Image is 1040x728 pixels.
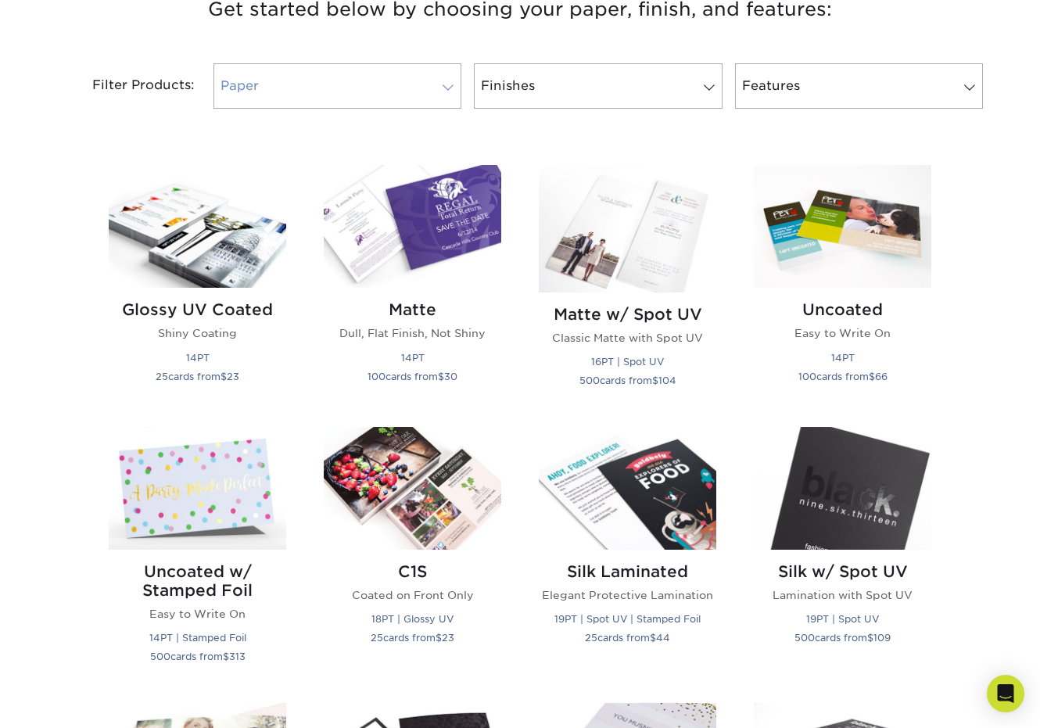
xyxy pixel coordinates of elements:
small: cards from [585,632,670,644]
small: 19PT | Spot UV [806,613,879,625]
h2: Silk w/ Spot UV [754,562,931,581]
small: cards from [579,375,676,386]
span: $ [221,371,227,382]
p: Easy to Write On [109,606,286,622]
span: 100 [368,371,386,382]
h2: Matte [324,300,501,319]
small: cards from [371,632,454,644]
img: C1S Postcards [324,427,501,550]
img: Glossy UV Coated Postcards [109,165,286,288]
span: 23 [227,371,239,382]
small: 14PT | Stamped Foil [149,632,246,644]
span: $ [869,371,875,382]
span: $ [650,632,656,644]
a: Uncoated Postcards Uncoated Easy to Write On 14PT 100cards from$66 [754,165,931,408]
span: 100 [798,371,816,382]
span: 30 [444,371,457,382]
span: $ [223,651,229,662]
small: 14PT [831,352,855,364]
small: 19PT | Spot UV | Stamped Foil [554,613,701,625]
span: $ [436,632,442,644]
small: cards from [794,632,891,644]
h2: C1S [324,562,501,581]
small: cards from [798,371,888,382]
img: Uncoated w/ Stamped Foil Postcards [109,427,286,550]
h2: Uncoated w/ Stamped Foil [109,562,286,600]
a: Glossy UV Coated Postcards Glossy UV Coated Shiny Coating 14PT 25cards from$23 [109,165,286,408]
h2: Silk Laminated [539,562,716,581]
span: 66 [875,371,888,382]
small: 14PT [186,352,210,364]
span: 104 [658,375,676,386]
small: 18PT | Glossy UV [371,613,454,625]
h2: Glossy UV Coated [109,300,286,319]
a: Features [735,63,983,109]
span: 25 [156,371,168,382]
img: Silk w/ Spot UV Postcards [754,427,931,550]
span: 44 [656,632,670,644]
img: Silk Laminated Postcards [539,427,716,550]
span: $ [652,375,658,386]
a: Silk Laminated Postcards Silk Laminated Elegant Protective Lamination 19PT | Spot UV | Stamped Fo... [539,427,716,684]
small: cards from [368,371,457,382]
h2: Matte w/ Spot UV [539,305,716,324]
a: Silk w/ Spot UV Postcards Silk w/ Spot UV Lamination with Spot UV 19PT | Spot UV 500cards from$109 [754,427,931,684]
span: 109 [873,632,891,644]
a: Matte Postcards Matte Dull, Flat Finish, Not Shiny 14PT 100cards from$30 [324,165,501,408]
div: Open Intercom Messenger [987,675,1024,712]
p: Dull, Flat Finish, Not Shiny [324,325,501,341]
h2: Uncoated [754,300,931,319]
a: Uncoated w/ Stamped Foil Postcards Uncoated w/ Stamped Foil Easy to Write On 14PT | Stamped Foil ... [109,427,286,684]
small: 14PT [401,352,425,364]
a: Finishes [474,63,722,109]
span: $ [867,632,873,644]
img: Uncoated Postcards [754,165,931,288]
span: 25 [371,632,383,644]
p: Coated on Front Only [324,587,501,603]
img: Matte w/ Spot UV Postcards [539,165,716,292]
p: Easy to Write On [754,325,931,341]
span: 25 [585,632,597,644]
a: C1S Postcards C1S Coated on Front Only 18PT | Glossy UV 25cards from$23 [324,427,501,684]
small: 16PT | Spot UV [591,356,664,368]
a: Matte w/ Spot UV Postcards Matte w/ Spot UV Classic Matte with Spot UV 16PT | Spot UV 500cards fr... [539,165,716,408]
small: cards from [150,651,246,662]
a: Paper [213,63,461,109]
p: Lamination with Spot UV [754,587,931,603]
img: Matte Postcards [324,165,501,288]
div: Filter Products: [51,63,207,109]
span: 23 [442,632,454,644]
p: Elegant Protective Lamination [539,587,716,603]
p: Shiny Coating [109,325,286,341]
span: 500 [579,375,600,386]
span: 313 [229,651,246,662]
span: 500 [794,632,815,644]
small: cards from [156,371,239,382]
span: 500 [150,651,170,662]
p: Classic Matte with Spot UV [539,330,716,346]
span: $ [438,371,444,382]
